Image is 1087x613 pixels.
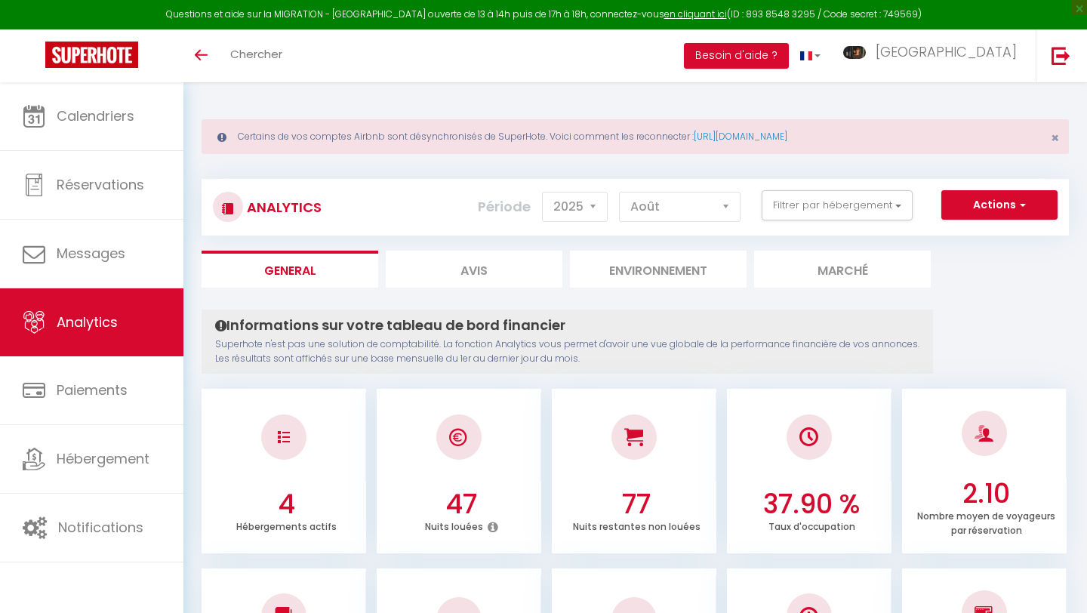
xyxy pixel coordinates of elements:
a: [URL][DOMAIN_NAME] [694,130,787,143]
label: Période [478,190,531,223]
div: Certains de vos comptes Airbnb sont désynchronisés de SuperHote. Voici comment les reconnecter : [202,119,1069,154]
span: Paiements [57,380,128,399]
li: Environnement [570,251,747,288]
h4: Informations sur votre tableau de bord financier [215,317,919,334]
p: Taux d'occupation [768,517,855,533]
span: Notifications [58,518,143,537]
button: Close [1051,131,1059,145]
span: × [1051,128,1059,147]
button: Actions [941,190,1058,220]
span: Chercher [230,46,282,62]
p: Superhote n'est pas une solution de comptabilité. La fonction Analytics vous permet d'avoir une v... [215,337,919,366]
img: logout [1052,46,1070,65]
li: General [202,251,378,288]
button: Filtrer par hébergement [762,190,913,220]
h3: Analytics [243,190,322,224]
h3: 77 [560,488,713,520]
p: Hébergements actifs [236,517,337,533]
button: Besoin d'aide ? [684,43,789,69]
p: Nombre moyen de voyageurs par réservation [917,507,1055,537]
img: Super Booking [45,42,138,68]
h3: 2.10 [910,478,1063,510]
img: ... [843,46,866,60]
span: Hébergement [57,449,149,468]
p: Nuits louées [425,517,483,533]
span: Messages [57,244,125,263]
p: Nuits restantes non louées [573,517,701,533]
a: Chercher [219,29,294,82]
h3: 47 [385,488,537,520]
h3: 37.90 % [735,488,888,520]
h3: 4 [210,488,362,520]
span: Calendriers [57,106,134,125]
span: Réservations [57,175,144,194]
a: en cliquant ici [664,8,727,20]
span: [GEOGRAPHIC_DATA] [876,42,1017,61]
li: Avis [386,251,562,288]
a: ... [GEOGRAPHIC_DATA] [832,29,1036,82]
img: NO IMAGE [278,431,290,443]
li: Marché [754,251,931,288]
span: Analytics [57,313,118,331]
